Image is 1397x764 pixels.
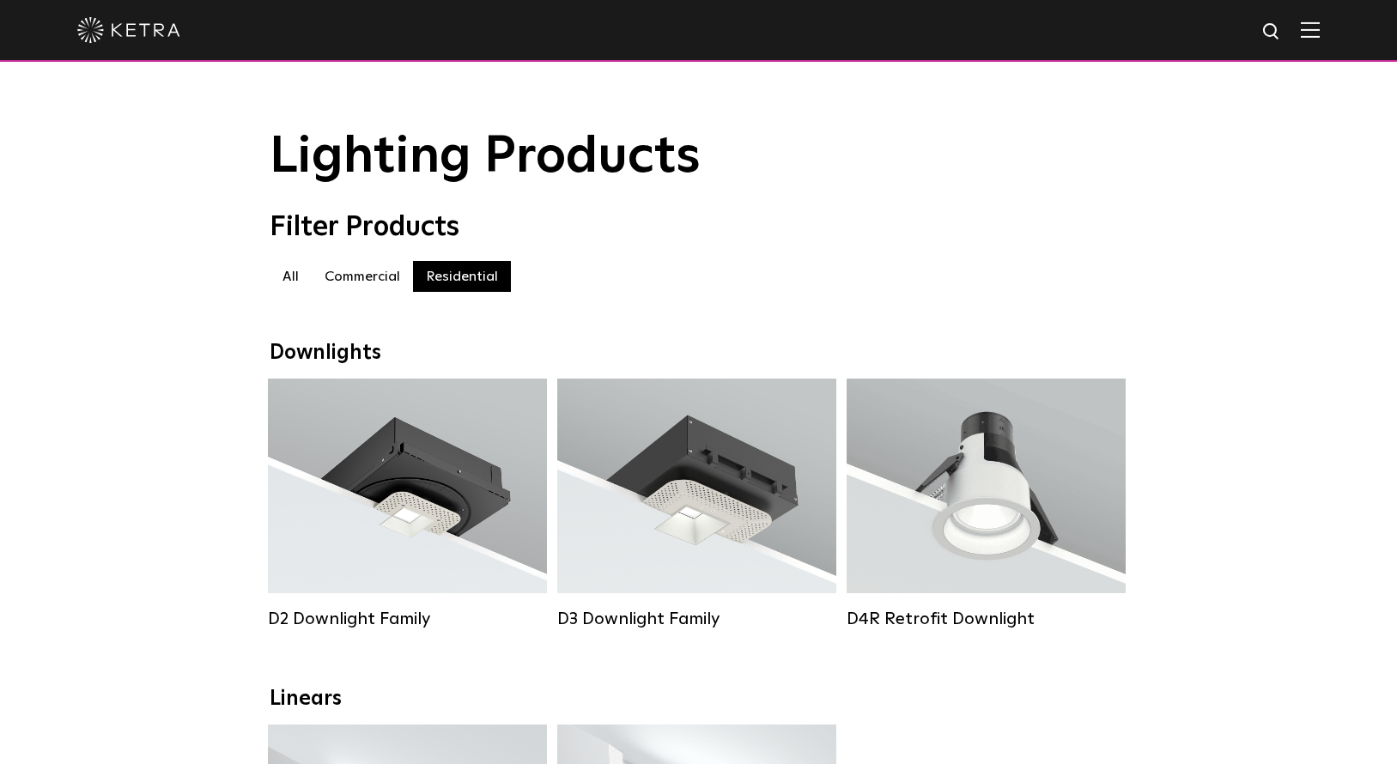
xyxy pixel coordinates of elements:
[413,261,511,292] label: Residential
[557,609,836,629] div: D3 Downlight Family
[268,379,547,629] a: D2 Downlight Family Lumen Output:1200Colors:White / Black / Gloss Black / Silver / Bronze / Silve...
[312,261,413,292] label: Commercial
[847,609,1126,629] div: D4R Retrofit Downlight
[270,261,312,292] label: All
[77,17,180,43] img: ketra-logo-2019-white
[270,211,1128,244] div: Filter Products
[557,379,836,629] a: D3 Downlight Family Lumen Output:700 / 900 / 1100Colors:White / Black / Silver / Bronze / Paintab...
[270,341,1128,366] div: Downlights
[847,379,1126,629] a: D4R Retrofit Downlight Lumen Output:800Colors:White / BlackBeam Angles:15° / 25° / 40° / 60°Watta...
[270,687,1128,712] div: Linears
[1301,21,1320,38] img: Hamburger%20Nav.svg
[268,609,547,629] div: D2 Downlight Family
[1261,21,1283,43] img: search icon
[270,131,701,183] span: Lighting Products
